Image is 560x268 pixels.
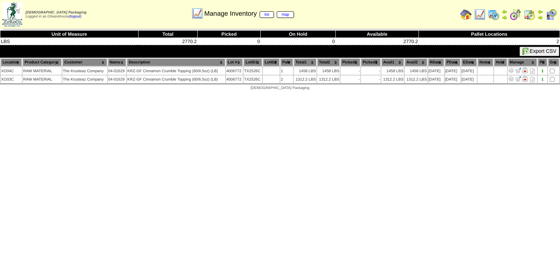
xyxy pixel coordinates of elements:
td: - [341,67,360,75]
img: Manage Hold [522,76,528,82]
td: - [341,75,360,83]
td: The Krusteaz Company [62,67,107,75]
img: calendarprod.gif [488,9,499,20]
th: Avail2 [405,58,427,66]
span: Manage Inventory [204,10,294,18]
th: Hold [494,58,507,66]
img: arrowleft.gif [537,9,543,15]
img: arrowright.gif [502,15,507,20]
td: [DATE] [445,75,460,83]
td: 2770.2 [335,38,419,45]
img: Manage Hold [522,67,528,73]
td: 1312.2 LBS [294,75,316,83]
span: [DEMOGRAPHIC_DATA] Packaging [26,11,86,15]
img: Adjust [508,76,514,82]
th: Unit of Measure [0,31,139,38]
td: 2 [419,38,560,45]
th: EDate [461,58,477,66]
td: XO03C [1,75,22,83]
img: calendarblend.gif [510,9,521,20]
a: (logout) [69,15,82,19]
div: 1 [538,69,547,73]
img: home.gif [460,9,472,20]
img: Move [515,76,521,82]
a: list [260,11,274,18]
th: Grp [548,58,559,66]
th: LotID2 [263,58,280,66]
img: line_graph.gif [474,9,486,20]
td: KRZ-GF Cinnamon Crumble Topping (60/6.5oz) (LB) [127,75,225,83]
img: Adjust [508,67,514,73]
th: Location [1,58,22,66]
i: Note [530,77,535,82]
div: 1 [538,77,547,82]
td: The Krusteaz Company [62,75,107,83]
td: 1312.2 LBS [381,75,404,83]
td: 1458 LBS [294,67,316,75]
th: Total2 [317,58,340,66]
td: RAW MATERIAL [23,67,62,75]
th: Plt [538,58,547,66]
th: LotID1 [244,58,262,66]
th: Description [127,58,225,66]
td: LBS [0,38,139,45]
td: KRZ-GF Cinnamon Crumble Topping (60/6.5oz) (LB) [127,67,225,75]
th: Customer [62,58,107,66]
td: [DATE] [461,67,477,75]
th: RDate [428,58,444,66]
th: Pallet Locations [419,31,560,38]
span: Logged in as Gfwarehouse [26,11,86,19]
td: 0 [197,38,261,45]
td: [DATE] [428,75,444,83]
th: Pal# [280,58,293,66]
th: Total1 [294,58,316,66]
td: [DATE] [445,67,460,75]
td: 2 [280,75,293,83]
span: [DEMOGRAPHIC_DATA] Packaging [250,86,309,90]
img: calendarinout.gif [524,9,535,20]
img: Move [515,67,521,73]
th: Picked1 [341,58,360,66]
th: Notes [478,58,493,66]
td: TX2526C [244,67,262,75]
a: map [277,11,294,18]
img: zoroco-logo-small.webp [2,2,22,27]
td: [DATE] [461,75,477,83]
th: Manage [508,58,537,66]
td: 2770.2 [139,38,198,45]
img: arrowright.gif [537,15,543,20]
td: - [361,75,381,83]
th: Available [335,31,419,38]
td: 04-01629 [108,67,127,75]
img: line_graph.gif [191,8,203,19]
i: Note [530,69,535,74]
td: XO04C [1,67,22,75]
td: 1312.2 LBS [317,75,340,83]
th: Avail1 [381,58,404,66]
button: Export CSV [520,47,559,56]
th: Name [108,58,127,66]
td: [DATE] [428,67,444,75]
th: Lot # [226,58,243,66]
th: On Hold [261,31,335,38]
td: 1312.2 LBS [405,75,427,83]
img: excel.gif [522,48,530,55]
th: Product Category [23,58,62,66]
td: TX2526C [244,75,262,83]
th: Total [139,31,198,38]
td: 04-01629 [108,75,127,83]
td: 1458 LBS [381,67,404,75]
img: calendarcustomer.gif [545,9,557,20]
td: 1458 LBS [405,67,427,75]
td: 4006772 [226,67,243,75]
th: Picked2 [361,58,381,66]
td: RAW MATERIAL [23,75,62,83]
td: 4006772 [226,75,243,83]
td: 1 [280,67,293,75]
td: 1458 LBS [317,67,340,75]
th: PDate [445,58,460,66]
img: arrowleft.gif [502,9,507,15]
td: - [361,67,381,75]
td: 0 [261,38,335,45]
th: Picked [197,31,261,38]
